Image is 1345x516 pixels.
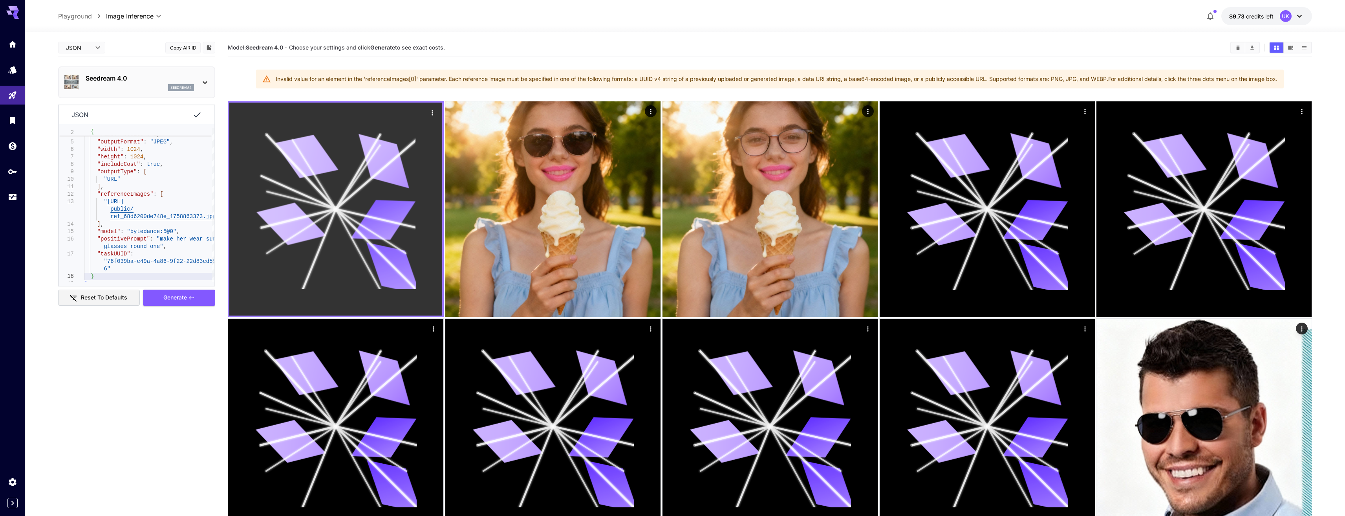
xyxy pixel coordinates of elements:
div: Actions [644,105,656,117]
b: Seedream 4.0 [246,44,283,51]
span: , [101,184,104,190]
span: credits left [1246,13,1274,20]
span: "model" [97,228,121,235]
button: Expand sidebar [7,498,18,508]
span: ref_68d6200de748e_1758863373.jpg [110,213,216,220]
img: Z [445,101,661,317]
span: : [124,154,127,160]
span: glasses round one" [104,243,163,250]
div: Actions [862,105,873,117]
a: Playground [58,11,92,21]
div: Wallet [8,141,17,151]
span: : [137,169,140,175]
span: , [101,221,104,227]
p: json [71,110,88,119]
span: [ [143,169,146,175]
div: UK [1280,10,1292,22]
div: Actions [1079,105,1091,117]
span: Image Inference [106,11,154,21]
span: "referenceImages" [97,191,154,197]
div: Actions [428,323,439,334]
button: Show media in list view [1297,42,1311,53]
div: Actions [426,107,438,118]
div: 10 [59,176,74,183]
button: Download All [1245,42,1259,53]
button: Generate [143,290,215,306]
nav: breadcrumb [58,11,106,21]
div: 14 [59,220,74,228]
div: Settings [8,477,17,487]
div: Clear AllDownload All [1230,42,1260,53]
span: , [143,154,146,160]
div: Actions [862,323,873,334]
span: $9.73 [1229,13,1246,20]
div: 19 [59,280,74,288]
button: Copy AIR ID [165,42,201,53]
span: [URL] [107,198,124,205]
div: Invalid value for an element in the 'referenceImages[0]' parameter. Each reference image must be ... [276,72,1277,86]
span: [ [160,191,163,197]
b: Generate [370,44,395,51]
img: 2Q== [662,101,878,317]
p: seedream4 [170,85,192,90]
div: Models [8,65,17,75]
span: ] [84,281,87,287]
span: 2 [59,129,74,136]
div: Actions [1079,323,1091,334]
button: Add to library [205,43,212,52]
div: API Keys [8,167,17,176]
div: 18 [59,273,74,280]
span: : [120,146,123,152]
div: 13 [59,198,74,206]
span: Choose your settings and click to see exact costs. [289,44,445,51]
div: Actions [1296,105,1308,117]
span: "URL" [104,176,120,182]
div: Library [8,116,17,125]
span: Generate [163,293,187,303]
span: 6" [104,266,110,272]
div: 8 [59,161,74,168]
p: · [285,43,287,52]
span: : [140,161,143,167]
span: Model: [228,44,283,51]
span: "taskUUID" [97,251,130,257]
div: Usage [8,192,17,202]
span: : [153,191,156,197]
span: "make her wear sun [157,236,216,242]
span: "positivePrompt" [97,236,150,242]
div: 5 [59,138,74,146]
span: public/ [110,206,134,212]
div: 17 [59,250,74,258]
div: 11 [59,183,74,191]
span: , [163,243,167,250]
span: JSON [66,44,90,52]
span: ] [97,221,101,227]
span: true [147,161,160,167]
span: "height" [97,154,124,160]
div: Seedream 4.0seedream4 [64,70,210,94]
span: "width" [97,146,121,152]
p: Seedream 4.0 [86,73,194,83]
div: Show media in grid viewShow media in video viewShow media in list view [1269,42,1312,53]
span: : [130,251,134,257]
div: Actions [1296,323,1308,334]
span: "outputFormat" [97,139,144,145]
button: $9.7324UK [1221,7,1312,25]
div: 12 [59,191,74,198]
span: ] [97,184,101,190]
span: "includeCost" [97,161,140,167]
span: : [143,139,146,145]
div: 7 [59,153,74,161]
div: 15 [59,228,74,235]
span: : [150,236,153,242]
span: } [91,273,94,279]
span: , [170,139,173,145]
span: , [176,228,179,235]
span: 1024 [130,154,144,160]
span: , [140,146,143,152]
div: Home [8,39,17,49]
span: "JPEG" [150,139,170,145]
div: $9.7324 [1229,12,1274,20]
